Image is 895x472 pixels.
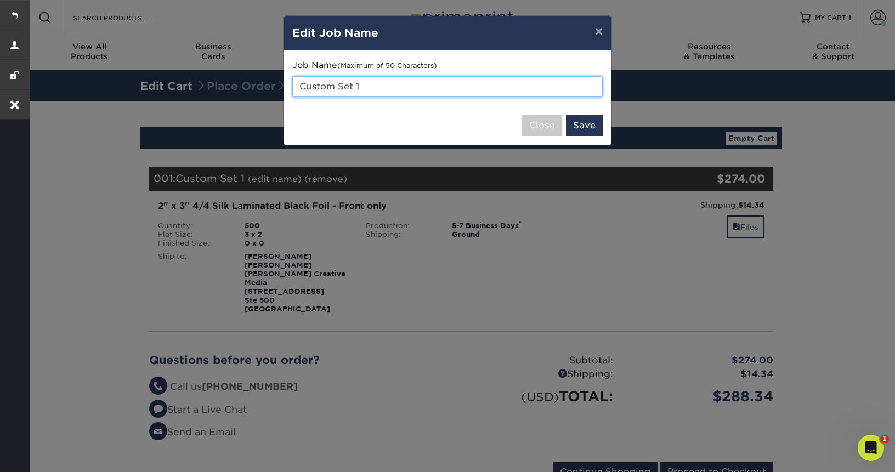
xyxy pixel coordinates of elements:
[292,25,603,41] h4: Edit Job Name
[337,61,437,70] small: (Maximum of 50 Characters)
[292,59,437,72] label: Job Name
[292,76,603,97] input: Descriptive Name
[522,115,562,136] button: Close
[586,16,611,47] button: ×
[566,115,603,136] button: Save
[880,435,889,443] span: 1
[858,435,884,461] iframe: Intercom live chat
